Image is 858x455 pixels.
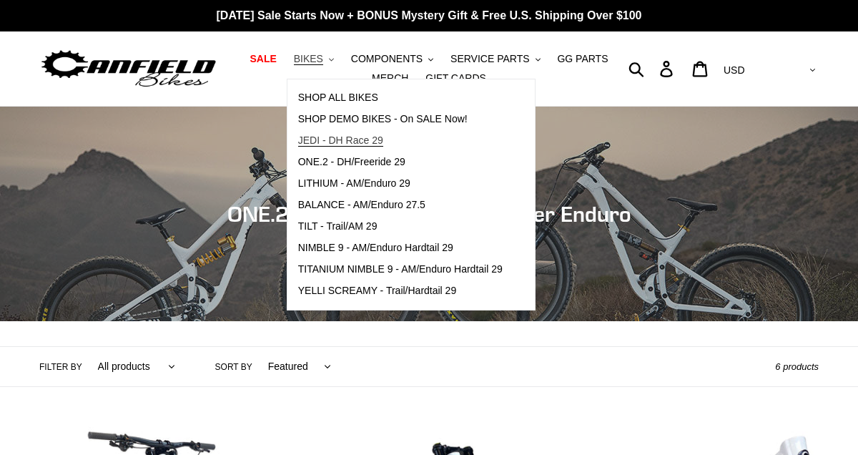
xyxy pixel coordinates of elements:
[287,87,513,109] a: SHOP ALL BIKES
[227,201,631,227] span: ONE.2 - Downhill/Freeride/Super Enduro
[298,220,378,233] span: TILT - Trail/AM 29
[344,49,440,69] button: COMPONENTS
[351,53,423,65] span: COMPONENTS
[215,361,252,373] label: Sort by
[298,242,453,254] span: NIMBLE 9 - AM/Enduro Hardtail 29
[372,72,408,84] span: MERCH
[298,156,405,168] span: ONE.2 - DH/Freeride 29
[287,49,341,69] button: BIKES
[287,152,513,173] a: ONE.2 - DH/Freeride 29
[298,263,503,275] span: TITANIUM NIMBLE 9 - AM/Enduro Hardtail 29
[365,69,415,88] a: MERCH
[287,130,513,152] a: JEDI - DH Race 29
[287,259,513,280] a: TITANIUM NIMBLE 9 - AM/Enduro Hardtail 29
[294,53,323,65] span: BIKES
[775,361,819,372] span: 6 products
[39,361,82,373] label: Filter by
[287,280,513,302] a: YELLI SCREAMY - Trail/Hardtail 29
[287,216,513,238] a: TILT - Trail/AM 29
[550,49,615,69] a: GG PARTS
[425,72,486,84] span: GIFT CARDS
[298,113,468,125] span: SHOP DEMO BIKES - On SALE Now!
[250,53,276,65] span: SALE
[287,173,513,195] a: LITHIUM - AM/Enduro 29
[443,49,547,69] button: SERVICE PARTS
[298,285,457,297] span: YELLI SCREAMY - Trail/Hardtail 29
[418,69,493,88] a: GIFT CARDS
[287,109,513,130] a: SHOP DEMO BIKES - On SALE Now!
[298,92,378,104] span: SHOP ALL BIKES
[242,49,283,69] a: SALE
[287,238,513,259] a: NIMBLE 9 - AM/Enduro Hardtail 29
[450,53,529,65] span: SERVICE PARTS
[298,134,383,147] span: JEDI - DH Race 29
[39,47,218,92] img: Canfield Bikes
[298,199,425,211] span: BALANCE - AM/Enduro 27.5
[557,53,608,65] span: GG PARTS
[287,195,513,216] a: BALANCE - AM/Enduro 27.5
[298,177,410,190] span: LITHIUM - AM/Enduro 29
